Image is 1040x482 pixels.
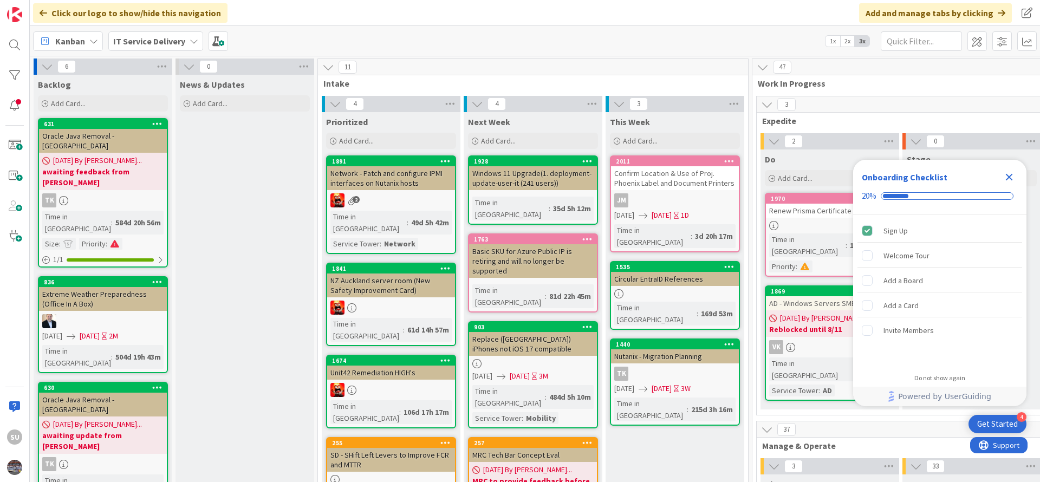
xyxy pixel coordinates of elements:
[611,157,739,190] div: 2011Confirm Location & Use of Proj. Phoenix Label and Document Printers
[33,3,227,23] div: Click our logo to show/hide this navigation
[38,118,168,268] a: 631Oracle Java Removal - [GEOGRAPHIC_DATA][DATE] By [PERSON_NAME]...awaiting feedback from [PERSO...
[469,322,597,332] div: 903
[611,262,739,286] div: 1535Circular EntraID References
[510,370,530,382] span: [DATE]
[766,194,894,218] div: 1970Renew Prisma Certificate
[332,439,455,447] div: 255
[39,119,167,153] div: 631Oracle Java Removal - [GEOGRAPHIC_DATA]
[113,217,164,229] div: 584d 20h 56m
[853,160,1026,406] div: Checklist Container
[42,330,62,342] span: [DATE]
[545,290,547,302] span: :
[339,61,357,74] span: 11
[859,3,1012,23] div: Add and manage tabs by clicking
[474,158,597,165] div: 1928
[614,193,628,207] div: JM
[614,398,687,421] div: Time in [GEOGRAPHIC_DATA]
[857,318,1022,342] div: Invite Members is incomplete.
[468,155,598,225] a: 1928Windows 11 Upgrade(1. deployment-update-user-it (241 users))Time in [GEOGRAPHIC_DATA]:35d 5h 12m
[327,264,455,273] div: 1841
[79,238,106,250] div: Priority
[769,357,861,381] div: Time in [GEOGRAPHIC_DATA]
[327,448,455,472] div: SD - SHift Left Levers to Improve FCR and MTTR
[53,155,142,166] span: [DATE] By [PERSON_NAME]...
[327,438,455,472] div: 255SD - SHift Left Levers to Improve FCR and MTTR
[472,412,522,424] div: Service Tower
[862,191,1018,201] div: Checklist progress: 20%
[1017,412,1026,422] div: 4
[652,210,672,221] span: [DATE]
[610,261,740,330] a: 1535Circular EntraID ReferencesTime in [GEOGRAPHIC_DATA]:169d 53m
[840,36,855,47] span: 2x
[468,233,598,312] a: 1763Basic SKU for Azure Public IP is retiring and will no longer be supportedTime in [GEOGRAPHIC_...
[39,193,167,207] div: TK
[327,193,455,207] div: VN
[472,284,545,308] div: Time in [GEOGRAPHIC_DATA]
[550,203,594,214] div: 35d 5h 12m
[51,99,86,108] span: Add Card...
[327,366,455,380] div: Unit42 Remediation HIGH's
[42,166,164,188] b: awaiting feedback from [PERSON_NAME]
[862,171,947,184] div: Onboarding Checklist
[469,438,597,462] div: 257MRC Tech Bar Concept Eval
[23,2,49,15] span: Support
[53,254,63,265] span: 1 / 1
[610,155,740,252] a: 2011Confirm Location & Use of Proj. Phoenix Label and Document PrintersJM[DATE][DATE]1DTime in [G...
[857,294,1022,317] div: Add a Card is incomplete.
[380,238,381,250] span: :
[611,349,739,363] div: Nutanix - Migration Planning
[39,277,167,287] div: 836
[766,286,894,296] div: 1869
[326,116,368,127] span: Prioritized
[777,98,796,111] span: 3
[769,385,818,396] div: Service Tower
[326,263,456,346] a: 1841NZ Auckland server room (New Safety Improvement Card)VNTime in [GEOGRAPHIC_DATA]:61d 14h 57m
[353,196,360,203] span: 2
[469,448,597,462] div: MRC Tech Bar Concept Eval
[825,36,840,47] span: 1x
[332,357,455,364] div: 1674
[610,338,740,426] a: 1440Nutanix - Migration PlanningTK[DATE][DATE]3WTime in [GEOGRAPHIC_DATA]:215d 3h 16m
[522,412,523,424] span: :
[39,314,167,328] div: HO
[691,230,692,242] span: :
[820,385,835,396] div: AD
[327,264,455,297] div: 1841NZ Auckland server room (New Safety Improvement Card)
[611,157,739,166] div: 2011
[42,457,56,471] div: TK
[765,154,776,165] span: Do
[59,238,61,250] span: :
[327,157,455,190] div: 1891Network - Patch and configure IPMI interfaces on Nutanix hosts
[39,457,167,471] div: TK
[883,324,934,337] div: Invite Members
[44,384,167,392] div: 630
[330,383,344,397] img: VN
[472,197,549,220] div: Time in [GEOGRAPHIC_DATA]
[180,79,245,90] span: News & Updates
[766,204,894,218] div: Renew Prisma Certificate
[323,78,734,89] span: Intake
[469,235,597,278] div: 1763Basic SKU for Azure Public IP is retiring and will no longer be supported
[405,324,452,336] div: 61d 14h 57m
[327,356,455,380] div: 1674Unit42 Remediation HIGH's
[42,193,56,207] div: TK
[469,157,597,166] div: 1928
[778,173,812,183] span: Add Card...
[44,278,167,286] div: 836
[771,288,894,295] div: 1869
[883,249,929,262] div: Welcome Tour
[474,439,597,447] div: 257
[610,116,650,127] span: This Week
[549,203,550,214] span: :
[42,211,111,235] div: Time in [GEOGRAPHIC_DATA]
[614,210,634,221] span: [DATE]
[469,244,597,278] div: Basic SKU for Azure Public IP is retiring and will no longer be supported
[914,374,965,382] div: Do not show again
[926,460,945,473] span: 33
[771,195,894,203] div: 1970
[611,166,739,190] div: Confirm Location & Use of Proj. Phoenix Label and Document Printers
[330,238,380,250] div: Service Tower
[611,193,739,207] div: JM
[629,97,648,110] span: 3
[862,191,876,201] div: 20%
